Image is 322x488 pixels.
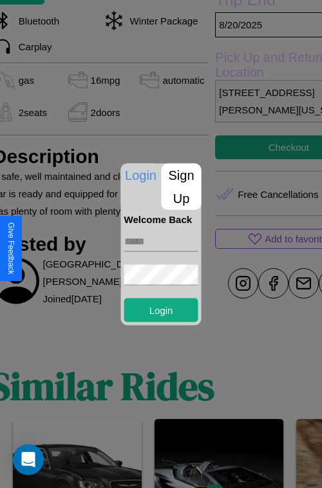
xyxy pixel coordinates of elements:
p: Login [121,163,161,186]
p: Sign Up [162,163,202,210]
button: Login [124,298,198,322]
h4: Welcome Back [124,213,198,224]
div: Give Feedback [6,222,15,275]
div: Open Intercom Messenger [13,444,44,475]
